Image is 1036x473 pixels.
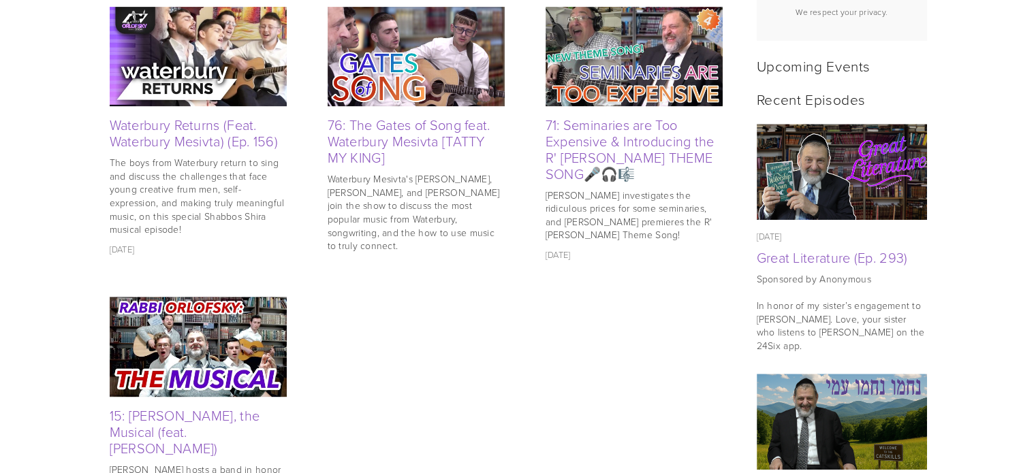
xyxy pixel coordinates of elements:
[757,230,782,242] time: [DATE]
[546,115,715,183] a: 71: Seminaries are Too Expensive & Introducing the R' [PERSON_NAME] THEME SONG🎤🎧🎼
[110,297,287,397] img: 15: Rabbi Orlofsky, the Musical (feat. Rabbi Binny Fogelgarn)
[757,124,927,220] a: Great Literature (Ep. 293)
[757,57,927,74] h2: Upcoming Events
[546,248,571,261] time: [DATE]
[757,374,927,470] a: Hashem will comfort us (Ep. 292)
[110,115,278,150] a: Waterbury Returns (Feat. Waterbury Mesivta) (Ep. 156)
[110,156,287,236] p: The boys from Waterbury return to sing and discuss the challenges that face young creative frum m...
[328,115,490,167] a: 76: The Gates of Song feat. Waterbury Mesivta [TATTY MY KING]
[756,124,927,220] img: Great Literature (Ep. 293)
[757,272,927,353] p: Sponsored by Anonymous In honor of my sister’s engagement to [PERSON_NAME]. Love, your sister who...
[546,7,723,106] img: 71: Seminaries are Too Expensive &amp; Introducing the R' ORLOFSKY THEME SONG🎤🎧🎼
[757,248,908,267] a: Great Literature (Ep. 293)
[110,243,135,255] time: [DATE]
[756,374,927,470] img: Hashem will comfort us (Ep. 292)
[757,91,927,108] h2: Recent Episodes
[110,7,287,106] img: Waterbury Returns (Feat. Waterbury Mesivta) (Ep. 156)
[768,6,915,18] p: We respect your privacy.
[110,406,260,457] a: 15: [PERSON_NAME], the Musical (feat. [PERSON_NAME])
[328,7,505,106] img: 76: The Gates of Song feat. Waterbury Mesivta [TATTY MY KING]
[546,189,723,242] p: [PERSON_NAME] investigates the ridiculous prices for some seminaries, and [PERSON_NAME] premieres...
[328,172,505,252] p: Waterbury Mesivta's [PERSON_NAME], [PERSON_NAME], and [PERSON_NAME] join the show to discuss the ...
